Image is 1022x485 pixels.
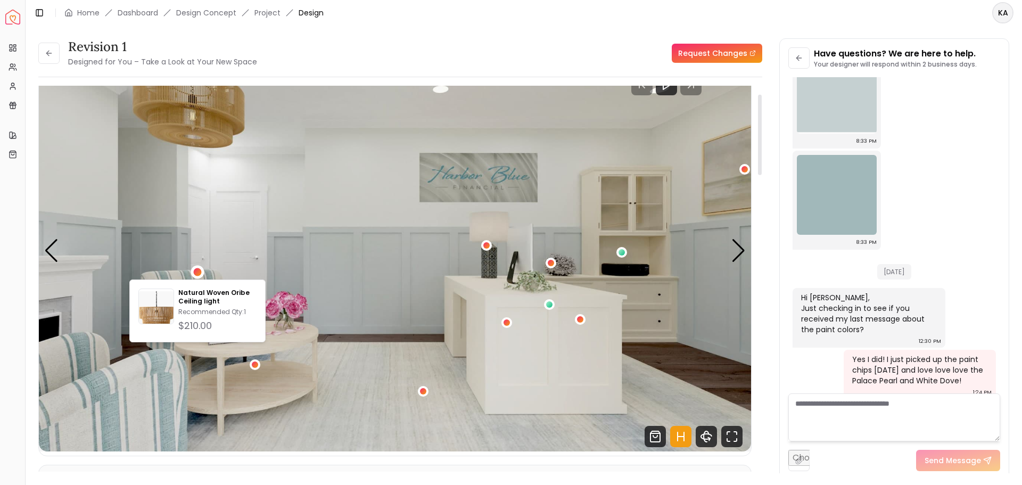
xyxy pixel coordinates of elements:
[721,426,743,447] svg: Fullscreen
[801,292,935,335] div: Hi [PERSON_NAME], Just checking in to see if you received my last message about the paint colors?
[68,38,257,55] h3: Revision 1
[178,318,257,333] div: $210.00
[5,10,20,24] img: Spacejoy Logo
[852,354,986,386] div: Yes I did! I just picked up the paint chips [DATE] and love love love the Palace Pearl and White ...
[670,426,691,447] svg: Hotspots Toggle
[696,426,717,447] svg: 360 View
[856,136,877,146] div: 8:33 PM
[68,56,257,67] small: Designed for You – Take a Look at Your New Space
[993,3,1012,22] span: KA
[814,60,977,69] p: Your designer will respond within 2 business days.
[672,44,762,63] a: Request Changes
[645,426,666,447] svg: Shop Products from this design
[64,7,324,18] nav: breadcrumb
[814,47,977,60] p: Have questions? We are here to help.
[5,10,20,24] a: Spacejoy
[856,237,877,248] div: 8:33 PM
[138,289,257,333] a: Natural Woven Oribe Ceiling lightNatural Woven Oribe Ceiling lightRecommended Qty:1$210.00
[299,7,324,18] span: Design
[39,51,751,451] div: Carousel
[919,336,941,347] div: 12:30 PM
[118,7,158,18] a: Dashboard
[176,7,236,18] li: Design Concept
[178,289,257,306] p: Natural Woven Oribe Ceiling light
[39,51,751,451] div: 1 / 5
[992,2,1013,23] button: KA
[44,239,59,262] div: Previous slide
[877,264,911,280] span: [DATE]
[973,387,992,398] div: 1:24 PM
[178,308,257,316] p: Recommended Qty: 1
[77,7,100,18] a: Home
[39,51,751,451] img: Design Render 1
[254,7,281,18] a: Project
[797,54,877,134] img: Chat Image
[797,155,877,235] img: Chat Image
[139,291,174,326] img: Natural Woven Oribe Ceiling light
[731,239,746,262] div: Next slide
